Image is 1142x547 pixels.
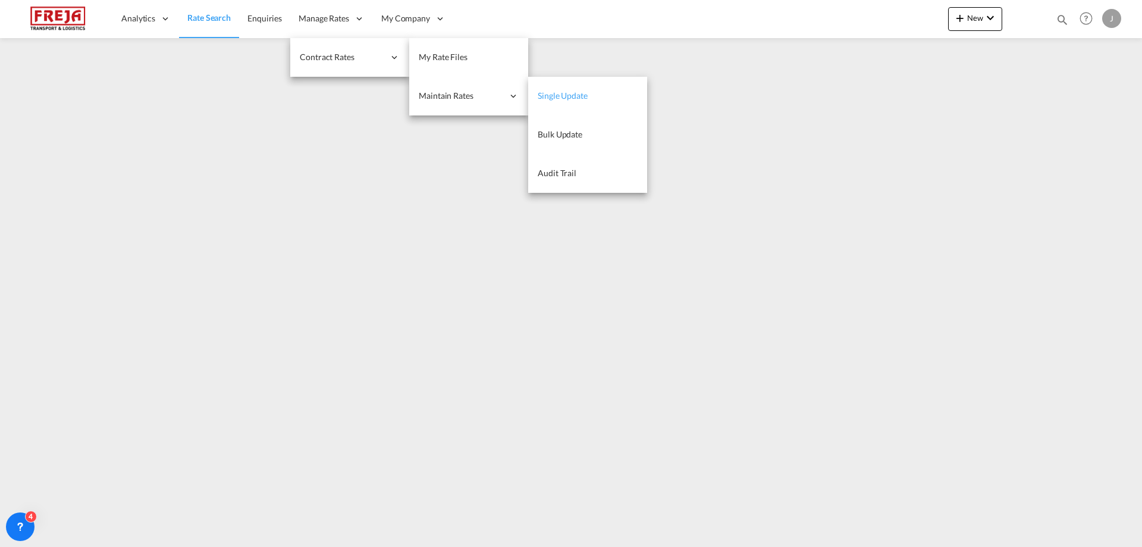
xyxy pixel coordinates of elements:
[1102,9,1121,28] div: J
[247,13,282,23] span: Enquiries
[983,11,997,25] md-icon: icon-chevron-down
[299,12,349,24] span: Manage Rates
[1076,8,1096,29] span: Help
[290,38,409,77] div: Contract Rates
[187,12,231,23] span: Rate Search
[538,90,588,101] span: Single Update
[381,12,430,24] span: My Company
[953,13,997,23] span: New
[1056,13,1069,31] div: icon-magnify
[538,129,582,139] span: Bulk Update
[409,77,528,115] div: Maintain Rates
[948,7,1002,31] button: icon-plus 400-fgNewicon-chevron-down
[953,11,967,25] md-icon: icon-plus 400-fg
[300,51,384,63] span: Contract Rates
[18,5,98,32] img: 586607c025bf11f083711d99603023e7.png
[1076,8,1102,30] div: Help
[538,168,576,178] span: Audit Trail
[1056,13,1069,26] md-icon: icon-magnify
[121,12,155,24] span: Analytics
[419,90,503,102] span: Maintain Rates
[419,52,468,62] span: My Rate Files
[528,115,647,154] a: Bulk Update
[409,38,528,77] a: My Rate Files
[528,77,647,115] a: Single Update
[528,154,647,193] a: Audit Trail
